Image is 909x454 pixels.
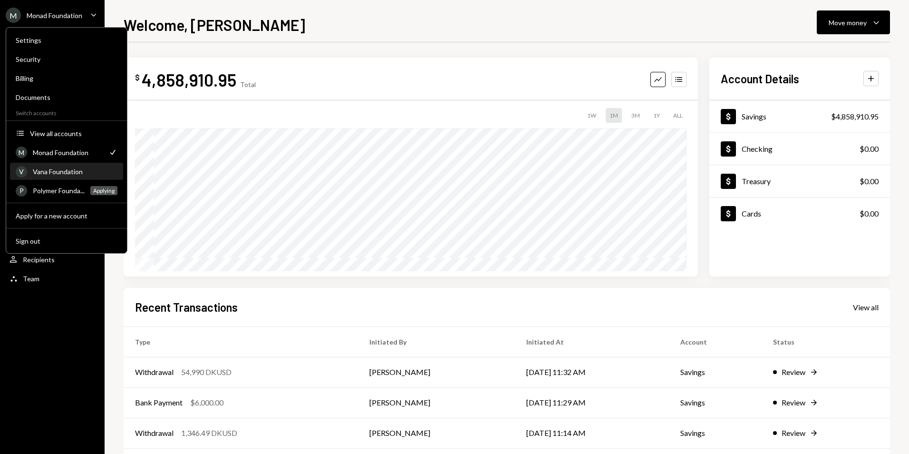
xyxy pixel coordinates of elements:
div: 1M [606,108,622,123]
a: View all [853,302,879,312]
div: 4,858,910.95 [142,69,236,90]
div: Recipients [23,256,55,264]
div: ALL [669,108,687,123]
div: Review [782,366,805,378]
button: Move money [817,10,890,34]
button: Apply for a new account [10,207,123,225]
div: View all accounts [30,129,117,138]
th: Account [669,326,762,357]
div: $0.00 [860,143,879,155]
td: [DATE] 11:32 AM [515,357,669,387]
div: Vana Foundation [33,168,117,176]
th: Status [762,326,890,357]
div: M [16,147,27,158]
div: $4,858,910.95 [831,111,879,122]
div: M [6,8,21,23]
a: Billing [10,69,123,87]
td: [DATE] 11:29 AM [515,387,669,418]
a: VVana Foundation [10,163,123,180]
div: $0.00 [860,208,879,219]
td: Savings [669,387,762,418]
div: Review [782,427,805,439]
div: Applying [90,186,117,195]
div: Withdrawal [135,427,174,439]
div: Switch accounts [6,108,127,117]
a: Cards$0.00 [709,197,890,229]
div: 1W [583,108,600,123]
div: V [16,166,27,178]
div: Review [782,397,805,408]
a: Savings$4,858,910.95 [709,100,890,132]
div: Settings [16,36,117,44]
div: Cards [742,209,761,218]
div: $0.00 [860,176,879,187]
a: Treasury$0.00 [709,165,890,197]
div: Checking [742,144,773,153]
div: 1Y [649,108,664,123]
div: Polymer Founda... [33,187,85,195]
div: Apply for a new account [16,212,117,220]
div: Savings [742,112,766,121]
div: Treasury [742,177,771,186]
div: Move money [829,18,867,28]
div: Team [23,275,39,283]
td: [PERSON_NAME] [358,357,515,387]
a: Team [6,270,99,287]
h2: Recent Transactions [135,299,238,315]
div: 54,990 DKUSD [181,366,232,378]
td: Savings [669,418,762,448]
div: 3M [628,108,644,123]
div: Security [16,55,117,63]
th: Type [124,326,358,357]
div: $6,000.00 [190,397,223,408]
div: Documents [16,93,117,101]
div: P [16,185,27,197]
div: Withdrawal [135,366,174,378]
td: [PERSON_NAME] [358,387,515,418]
div: 1,346.49 DKUSD [181,427,237,439]
th: Initiated At [515,326,669,357]
td: [PERSON_NAME] [358,418,515,448]
div: Total [240,80,256,89]
a: Settings [10,31,123,49]
a: Security [10,50,123,68]
div: View all [853,303,879,312]
a: PPolymer Founda...Applying [10,182,123,199]
h1: Welcome, [PERSON_NAME] [124,15,305,34]
td: [DATE] 11:14 AM [515,418,669,448]
a: Recipients [6,251,99,268]
h2: Account Details [721,71,799,87]
td: Savings [669,357,762,387]
div: Sign out [16,237,117,245]
a: Checking$0.00 [709,133,890,165]
button: View all accounts [10,125,123,142]
div: $ [135,73,140,82]
th: Initiated By [358,326,515,357]
a: Documents [10,89,123,106]
div: Billing [16,74,117,82]
button: Sign out [10,233,123,250]
div: Bank Payment [135,397,183,408]
div: Monad Foundation [27,11,82,20]
div: Monad Foundation [33,148,102,157]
